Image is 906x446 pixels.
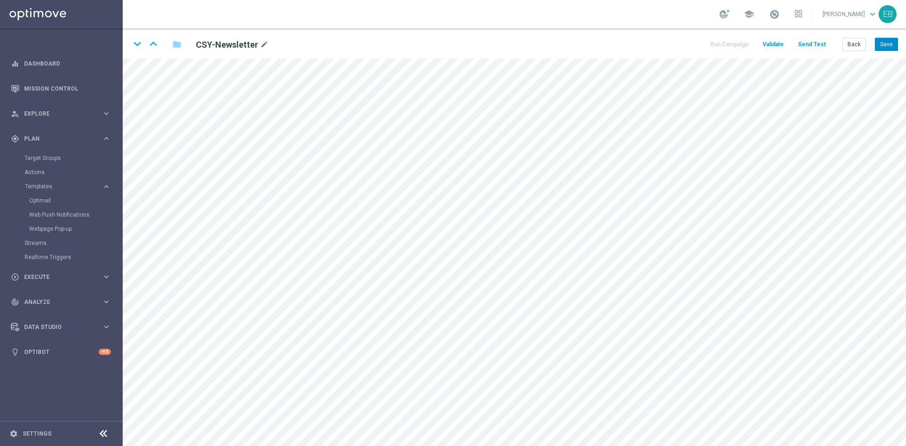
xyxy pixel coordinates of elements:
[11,51,111,76] div: Dashboard
[24,111,102,117] span: Explore
[24,324,102,330] span: Data Studio
[24,339,99,364] a: Optibot
[9,429,18,438] i: settings
[875,38,898,51] button: Save
[172,39,182,50] i: folder
[99,349,111,355] div: +10
[102,182,111,191] i: keyboard_arrow_right
[11,339,111,364] div: Optibot
[146,37,160,51] i: keyboard_arrow_up
[25,168,98,176] a: Actions
[29,208,122,222] div: Web Push Notifications
[102,297,111,306] i: keyboard_arrow_right
[11,109,102,118] div: Explore
[196,39,258,50] h2: CSY-Newsletter
[29,194,122,208] div: Optimail
[25,165,122,179] div: Actions
[10,298,111,306] button: track_changes Analyze keyboard_arrow_right
[23,431,51,437] a: Settings
[822,7,879,21] a: [PERSON_NAME]keyboard_arrow_down
[29,211,98,219] a: Web Push Notifications
[11,135,19,143] i: gps_fixed
[24,76,111,101] a: Mission Control
[867,9,878,19] span: keyboard_arrow_down
[25,154,98,162] a: Target Groups
[10,135,111,143] button: gps_fixed Plan keyboard_arrow_right
[11,273,19,281] i: play_circle_outline
[29,225,98,233] a: Webpage Pop-up
[879,5,897,23] div: EB
[171,37,183,52] button: folder
[761,38,785,51] button: Validate
[11,135,102,143] div: Plan
[260,39,268,50] i: mode_edit
[11,76,111,101] div: Mission Control
[25,253,98,261] a: Realtime Triggers
[11,298,102,306] div: Analyze
[25,151,122,165] div: Target Groups
[10,273,111,281] button: play_circle_outline Execute keyboard_arrow_right
[24,274,102,280] span: Execute
[25,179,122,236] div: Templates
[10,348,111,356] button: lightbulb Optibot +10
[763,41,784,48] span: Validate
[25,183,111,190] button: Templates keyboard_arrow_right
[29,197,98,204] a: Optimail
[24,299,102,305] span: Analyze
[102,134,111,143] i: keyboard_arrow_right
[25,236,122,250] div: Streams
[10,60,111,67] button: equalizer Dashboard
[11,109,19,118] i: person_search
[10,323,111,331] button: Data Studio keyboard_arrow_right
[130,37,144,51] i: keyboard_arrow_down
[24,51,111,76] a: Dashboard
[25,184,102,189] div: Templates
[25,250,122,264] div: Realtime Triggers
[11,273,102,281] div: Execute
[797,38,827,51] button: Send Test
[11,298,19,306] i: track_changes
[24,136,102,142] span: Plan
[744,9,754,19] span: school
[842,38,866,51] button: Back
[102,272,111,281] i: keyboard_arrow_right
[10,85,111,93] button: Mission Control
[25,239,98,247] a: Streams
[11,59,19,68] i: equalizer
[11,348,19,356] i: lightbulb
[29,222,122,236] div: Webpage Pop-up
[25,184,92,189] span: Templates
[10,110,111,118] button: person_search Explore keyboard_arrow_right
[102,322,111,331] i: keyboard_arrow_right
[11,323,102,331] div: Data Studio
[102,109,111,118] i: keyboard_arrow_right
